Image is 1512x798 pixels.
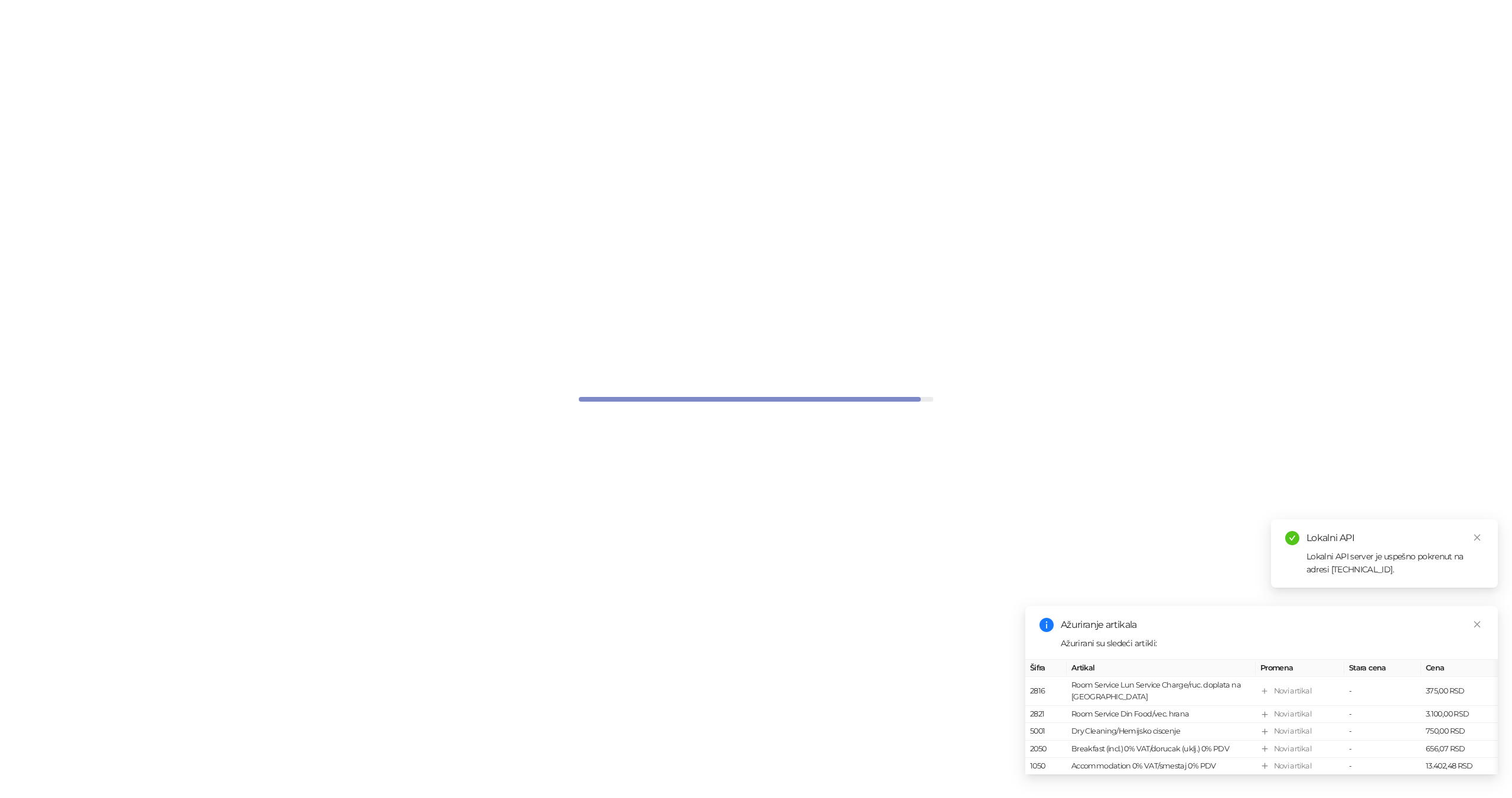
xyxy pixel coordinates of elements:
th: Cena [1421,660,1498,677]
a: Close [1471,531,1484,544]
td: - [1344,741,1421,758]
td: Room Service Din Food/vec. hrana [1067,706,1256,724]
div: Novi artikal [1274,709,1311,721]
div: Novi artikal [1274,760,1311,772]
td: Dry Cleaning/Hemijsko ciscenje [1067,724,1256,741]
div: Ažurirani su sledeći artikli: [1061,637,1484,650]
th: Artikal [1067,660,1256,677]
div: Ažuriranje artikala [1061,618,1484,632]
td: 13.402,48 RSD [1421,758,1498,775]
td: 3.100,00 RSD [1421,706,1498,724]
td: Breakfast (incl.) 0% VAT/dorucak (uklj.) 0% PDV [1067,741,1256,758]
td: 2050 [1025,741,1067,758]
th: Promena [1256,660,1344,677]
td: 750,00 RSD [1421,724,1498,741]
td: - [1344,724,1421,741]
div: Novi artikal [1274,743,1311,755]
div: Novi artikal [1274,726,1311,738]
td: 1050 [1025,758,1067,775]
th: Šifra [1025,660,1067,677]
td: 2821 [1025,706,1067,724]
div: Novi artikal [1274,685,1311,697]
td: - [1344,758,1421,775]
div: Lokalni API server je uspešno pokrenut na adresi [TECHNICAL_ID]. [1306,550,1484,576]
td: - [1344,706,1421,724]
span: check-circle [1285,531,1299,545]
td: Accommodation 0% VAT/smestaj 0% PDV [1067,758,1256,775]
th: Stara cena [1344,660,1421,677]
td: Room Service Lun Service Charge/ruc. doplata na [GEOGRAPHIC_DATA] [1067,677,1256,706]
span: info-circle [1039,618,1054,632]
span: close [1473,620,1481,628]
td: 2816 [1025,677,1067,706]
a: Close [1471,618,1484,631]
div: Lokalni API [1306,531,1484,545]
td: - [1344,677,1421,706]
td: 5001 [1025,724,1067,741]
td: 375,00 RSD [1421,677,1498,706]
td: 656,07 RSD [1421,741,1498,758]
span: close [1473,533,1481,542]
